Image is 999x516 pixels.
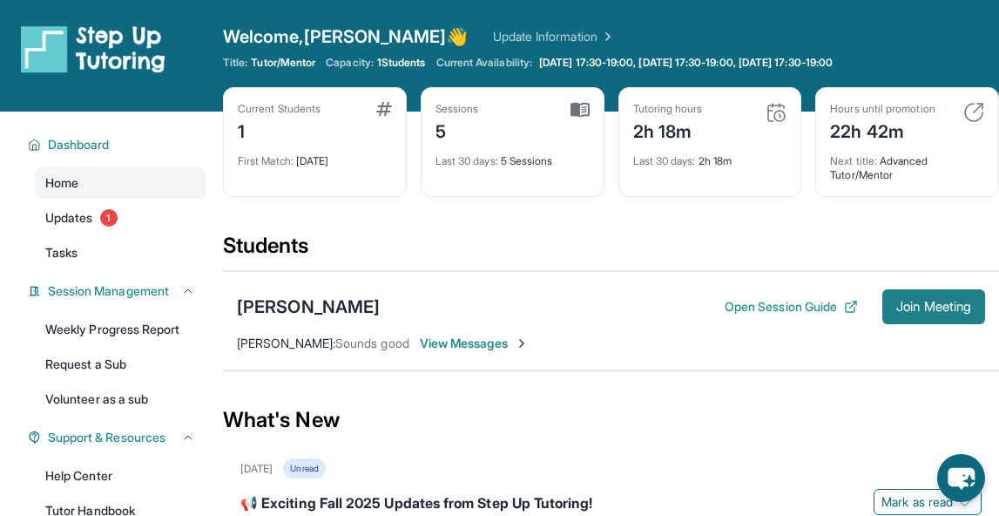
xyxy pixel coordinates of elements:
div: [PERSON_NAME] [237,295,380,319]
img: Mark as read [960,495,974,509]
a: Help Center [35,460,206,492]
div: Current Students [238,102,321,116]
a: Weekly Progress Report [35,314,206,345]
span: Updates [45,209,93,227]
span: Mark as read [881,493,953,511]
img: card [376,102,392,116]
div: 5 [435,116,479,144]
span: Support & Resources [48,429,165,446]
div: Sessions [435,102,479,116]
span: View Messages [420,335,529,352]
img: logo [21,24,165,73]
div: 2h 18m [633,116,703,144]
div: [DATE] [238,144,392,168]
span: Tasks [45,244,78,261]
span: [DATE] 17:30-19:00, [DATE] 17:30-19:00, [DATE] 17:30-19:00 [539,56,833,70]
div: Hours until promotion [830,102,935,116]
span: Join Meeting [896,302,971,312]
button: chat-button [937,454,985,502]
div: What's New [223,382,999,458]
button: Join Meeting [882,289,985,324]
span: 1 [100,209,118,227]
div: 22h 42m [830,116,935,144]
button: Mark as read [874,489,982,515]
span: Current Availability: [436,56,532,70]
button: Open Session Guide [725,298,858,316]
span: Dashboard [48,136,110,153]
button: Session Management [41,282,195,300]
span: Title: [223,56,247,70]
div: 5 Sessions [435,144,590,168]
span: First Match : [238,154,294,167]
a: Volunteer as a sub [35,384,206,415]
div: Unread [283,458,325,479]
button: Support & Resources [41,429,195,446]
img: card [570,102,590,118]
a: Update Information [493,28,615,45]
div: Students [223,232,999,270]
div: [DATE] [240,462,273,476]
a: Home [35,167,206,199]
div: Advanced Tutor/Mentor [830,144,984,182]
span: 1 Students [377,56,426,70]
div: 2h 18m [633,144,787,168]
img: Chevron Right [597,28,615,45]
span: Last 30 days : [435,154,498,167]
a: [DATE] 17:30-19:00, [DATE] 17:30-19:00, [DATE] 17:30-19:00 [536,56,836,70]
img: Chevron-Right [515,336,529,350]
a: Updates1 [35,202,206,234]
span: [PERSON_NAME] : [237,336,335,350]
span: Last 30 days : [633,154,696,167]
button: Dashboard [41,136,195,153]
img: card [963,102,984,123]
a: Tasks [35,237,206,268]
span: Next title : [830,154,877,167]
span: Session Management [48,282,169,300]
img: card [766,102,786,123]
div: Tutoring hours [633,102,703,116]
a: Request a Sub [35,349,206,380]
div: 1 [238,116,321,144]
span: Home [45,174,78,192]
span: Tutor/Mentor [251,56,315,70]
span: Welcome, [PERSON_NAME] 👋 [223,24,469,49]
span: Capacity: [326,56,374,70]
span: Sounds good [335,336,409,350]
